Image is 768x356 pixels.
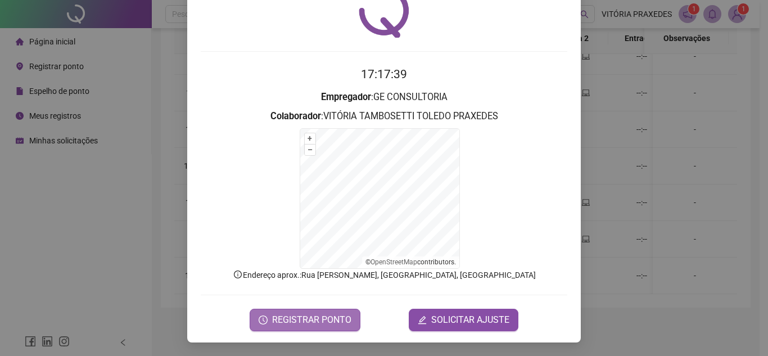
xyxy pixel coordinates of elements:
[272,313,351,327] span: REGISTRAR PONTO
[305,133,315,144] button: +
[409,309,518,331] button: editSOLICITAR AJUSTE
[305,145,315,155] button: –
[201,90,567,105] h3: : GE CONSULTORIA
[233,269,243,280] span: info-circle
[201,269,567,281] p: Endereço aprox. : Rua [PERSON_NAME], [GEOGRAPHIC_DATA], [GEOGRAPHIC_DATA]
[250,309,360,331] button: REGISTRAR PONTO
[371,258,417,266] a: OpenStreetMap
[418,316,427,325] span: edit
[361,67,407,81] time: 17:17:39
[201,109,567,124] h3: : VITÓRIA TAMBOSETTI TOLEDO PRAXEDES
[321,92,371,102] strong: Empregador
[270,111,321,121] strong: Colaborador
[431,313,509,327] span: SOLICITAR AJUSTE
[259,316,268,325] span: clock-circle
[365,258,456,266] li: © contributors.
